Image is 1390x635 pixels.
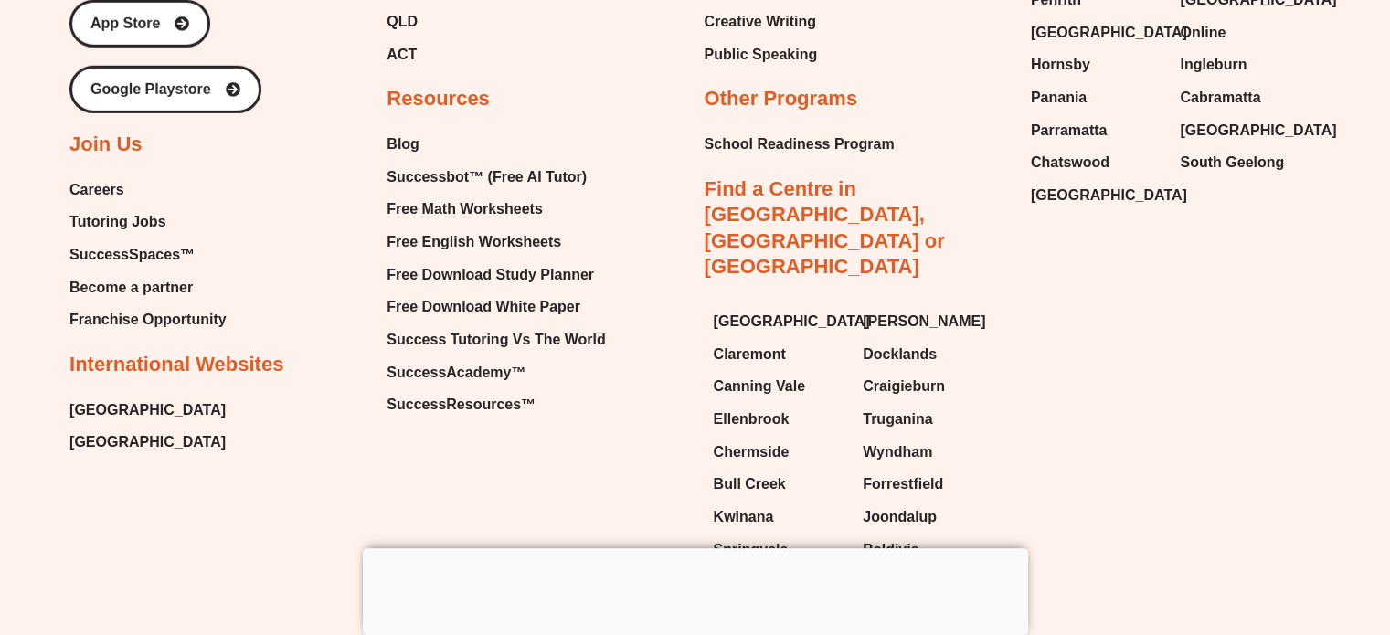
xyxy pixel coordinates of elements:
span: [PERSON_NAME] [863,308,985,335]
a: Franchise Opportunity [69,306,227,333]
h2: Join Us [69,132,142,158]
a: Canning Vale [714,373,845,400]
a: QLD [387,8,543,36]
a: Claremont [714,341,845,368]
a: Wyndham [863,439,994,466]
a: Kwinana [714,503,845,531]
span: Free Download White Paper [387,293,580,321]
a: Success Tutoring Vs The World [387,326,605,354]
a: Become a partner [69,274,227,302]
a: Tutoring Jobs [69,208,227,236]
a: Free English Worksheets [387,228,605,256]
span: [GEOGRAPHIC_DATA] [69,429,226,456]
a: Free Download Study Planner [387,261,605,289]
a: Chatswood [1031,149,1162,176]
h2: International Websites [69,352,283,378]
span: Successbot™ (Free AI Tutor) [387,164,587,191]
span: Hornsby [1031,51,1090,79]
a: Careers [69,176,227,204]
a: Ingleburn [1180,51,1311,79]
span: SuccessSpaces™ [69,241,195,269]
a: South Geelong [1180,149,1311,176]
a: Truganina [863,406,994,433]
span: App Store [90,16,160,31]
a: Cabramatta [1180,84,1311,111]
a: Find a Centre in [GEOGRAPHIC_DATA], [GEOGRAPHIC_DATA] or [GEOGRAPHIC_DATA] [705,177,945,279]
span: Bull Creek [714,471,786,498]
a: School Readiness Program [705,131,895,158]
span: Ellenbrook [714,406,790,433]
span: ACT [387,41,417,69]
span: Become a partner [69,274,193,302]
span: Truganina [863,406,932,433]
a: Free Download White Paper [387,293,605,321]
a: Springvale [714,536,845,564]
span: SuccessResources™ [387,391,536,418]
a: [GEOGRAPHIC_DATA] [69,397,226,424]
span: Parramatta [1031,117,1108,144]
span: Kwinana [714,503,774,531]
a: [GEOGRAPHIC_DATA] [1031,182,1162,209]
a: [GEOGRAPHIC_DATA] [1180,117,1311,144]
iframe: Chat Widget [1086,429,1390,635]
a: Hornsby [1031,51,1162,79]
span: Wyndham [863,439,932,466]
a: SuccessResources™ [387,391,605,418]
span: Joondalup [863,503,937,531]
a: Craigieburn [863,373,994,400]
span: Free Math Worksheets [387,196,542,223]
a: Docklands [863,341,994,368]
span: Chatswood [1031,149,1109,176]
a: Ellenbrook [714,406,845,433]
span: South Geelong [1180,149,1284,176]
span: Docklands [863,341,937,368]
a: Public Speaking [705,41,818,69]
span: Creative Writing [705,8,816,36]
span: Online [1180,19,1226,47]
a: Forrestfield [863,471,994,498]
a: Joondalup [863,503,994,531]
span: Forrestfield [863,471,943,498]
a: [GEOGRAPHIC_DATA] [714,308,845,335]
span: Baldivis [863,536,918,564]
a: Successbot™ (Free AI Tutor) [387,164,605,191]
span: Tutoring Jobs [69,208,165,236]
a: Google Playstore [69,66,261,113]
span: SuccessAcademy™ [387,359,525,386]
span: Chermside [714,439,790,466]
span: Cabramatta [1180,84,1260,111]
span: [GEOGRAPHIC_DATA] [1180,117,1336,144]
h2: Other Programs [705,86,858,112]
span: Panania [1031,84,1087,111]
a: SuccessAcademy™ [387,359,605,386]
a: Creative Writing [705,8,818,36]
h2: Resources [387,86,490,112]
span: [GEOGRAPHIC_DATA] [714,308,870,335]
a: Parramatta [1031,117,1162,144]
span: QLD [387,8,418,36]
a: SuccessSpaces™ [69,241,227,269]
a: Free Math Worksheets [387,196,605,223]
span: Free English Worksheets [387,228,561,256]
span: Free Download Study Planner [387,261,594,289]
span: [GEOGRAPHIC_DATA] [1031,182,1187,209]
span: Blog [387,131,419,158]
span: Careers [69,176,124,204]
a: [GEOGRAPHIC_DATA] [1031,19,1162,47]
span: Canning Vale [714,373,805,400]
span: Claremont [714,341,786,368]
a: ACT [387,41,543,69]
span: Craigieburn [863,373,945,400]
span: Google Playstore [90,82,211,97]
a: Chermside [714,439,845,466]
a: Online [1180,19,1311,47]
a: [PERSON_NAME] [863,308,994,335]
iframe: Advertisement [363,548,1028,630]
span: Springvale [714,536,789,564]
a: Blog [387,131,605,158]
